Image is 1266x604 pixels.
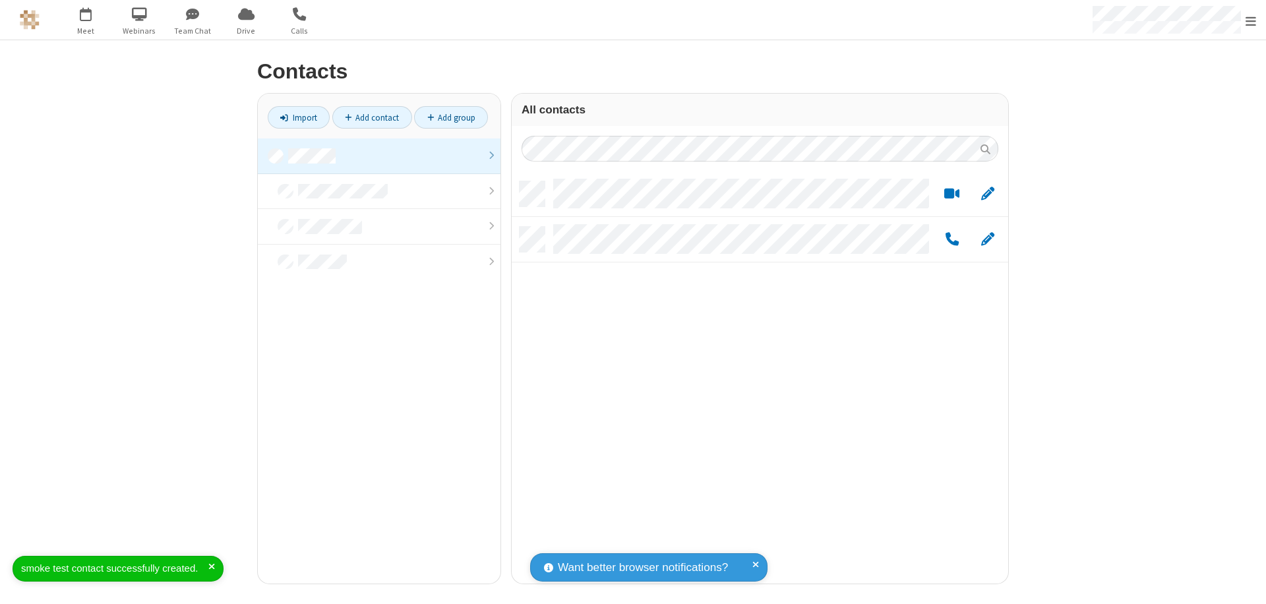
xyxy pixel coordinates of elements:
button: Edit [975,231,1000,248]
button: Edit [975,186,1000,202]
span: Drive [222,25,271,37]
div: smoke test contact successfully created. [21,561,208,576]
span: Want better browser notifications? [558,559,728,576]
button: Start a video meeting [939,186,965,202]
a: Add contact [332,106,412,129]
h2: Contacts [257,60,1009,83]
span: Calls [275,25,324,37]
span: Meet [61,25,111,37]
img: QA Selenium DO NOT DELETE OR CHANGE [20,10,40,30]
div: grid [512,171,1008,584]
span: Webinars [115,25,164,37]
a: Add group [414,106,488,129]
span: Team Chat [168,25,218,37]
h3: All contacts [522,104,998,116]
a: Import [268,106,330,129]
button: Call by phone [939,231,965,248]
